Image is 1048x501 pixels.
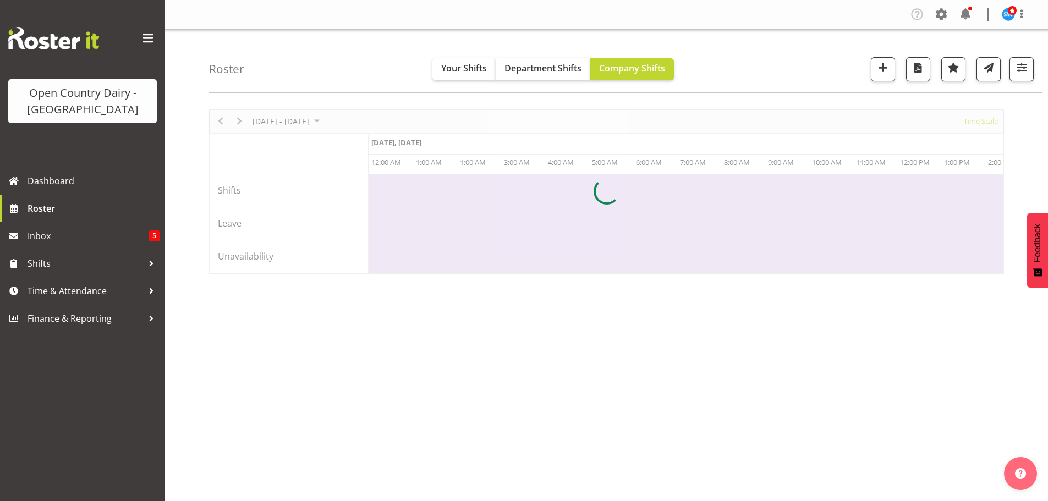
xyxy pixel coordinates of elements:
[590,58,674,80] button: Company Shifts
[28,310,143,327] span: Finance & Reporting
[1027,213,1048,288] button: Feedback - Show survey
[1009,57,1034,81] button: Filter Shifts
[906,57,930,81] button: Download a PDF of the roster according to the set date range.
[28,255,143,272] span: Shifts
[209,63,244,75] h4: Roster
[976,57,1001,81] button: Send a list of all shifts for the selected filtered period to all rostered employees.
[28,173,160,189] span: Dashboard
[28,228,149,244] span: Inbox
[871,57,895,81] button: Add a new shift
[599,62,665,74] span: Company Shifts
[28,200,160,217] span: Roster
[496,58,590,80] button: Department Shifts
[941,57,965,81] button: Highlight an important date within the roster.
[8,27,99,49] img: Rosterit website logo
[1002,8,1015,21] img: steve-webb7510.jpg
[28,283,143,299] span: Time & Attendance
[432,58,496,80] button: Your Shifts
[1033,224,1042,262] span: Feedback
[1015,468,1026,479] img: help-xxl-2.png
[149,230,160,241] span: 5
[441,62,487,74] span: Your Shifts
[19,85,146,118] div: Open Country Dairy - [GEOGRAPHIC_DATA]
[504,62,581,74] span: Department Shifts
